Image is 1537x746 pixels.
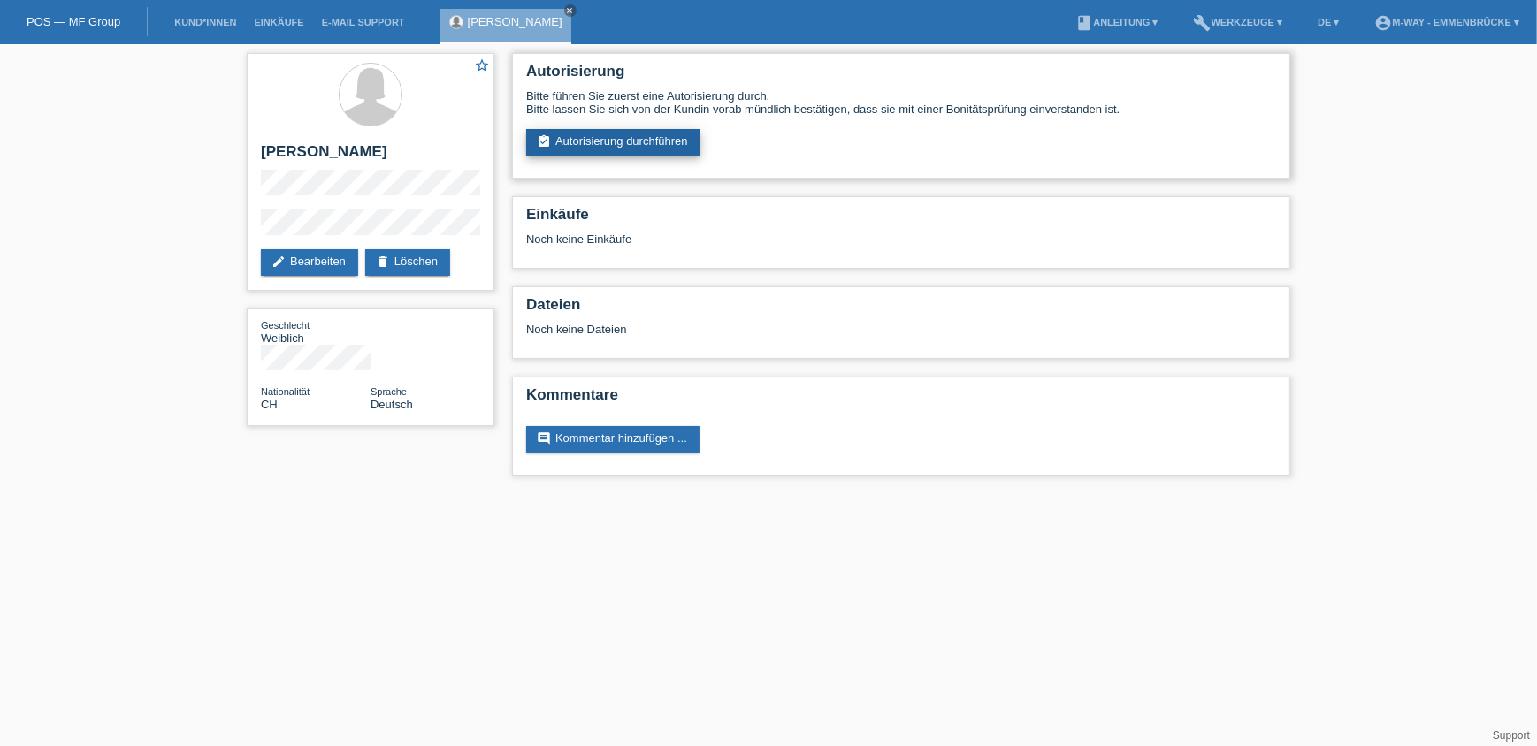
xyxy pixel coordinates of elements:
i: delete [376,255,390,269]
h2: Kommentare [526,386,1276,413]
a: bookAnleitung ▾ [1067,17,1166,27]
i: comment [537,431,551,445]
i: build [1194,14,1212,32]
a: POS — MF Group [27,15,120,28]
a: Support [1493,729,1530,742]
div: Weiblich [261,318,371,345]
a: [PERSON_NAME] [468,15,562,28]
a: E-Mail Support [313,17,414,27]
a: buildWerkzeuge ▾ [1185,17,1292,27]
span: Deutsch [371,398,413,411]
span: Sprache [371,386,407,397]
div: Bitte führen Sie zuerst eine Autorisierung durch. Bitte lassen Sie sich von der Kundin vorab münd... [526,89,1276,116]
i: edit [271,255,286,269]
i: star_border [474,57,490,73]
i: close [566,6,575,15]
h2: Dateien [526,296,1276,323]
h2: Autorisierung [526,63,1276,89]
a: editBearbeiten [261,249,358,276]
a: assignment_turned_inAutorisierung durchführen [526,129,700,156]
a: commentKommentar hinzufügen ... [526,426,700,453]
h2: Einkäufe [526,206,1276,232]
a: close [564,4,577,17]
a: Einkäufe [245,17,312,27]
h2: [PERSON_NAME] [261,143,480,170]
i: assignment_turned_in [537,134,551,148]
a: star_border [474,57,490,76]
a: account_circlem-way - Emmenbrücke ▾ [1365,17,1528,27]
span: Geschlecht [261,320,310,331]
a: deleteLöschen [365,249,450,276]
div: Noch keine Einkäufe [526,232,1276,259]
span: Schweiz [261,398,278,411]
i: account_circle [1374,14,1392,32]
span: Nationalität [261,386,310,397]
div: Noch keine Dateien [526,323,1067,336]
i: book [1075,14,1093,32]
a: DE ▾ [1309,17,1348,27]
a: Kund*innen [165,17,245,27]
